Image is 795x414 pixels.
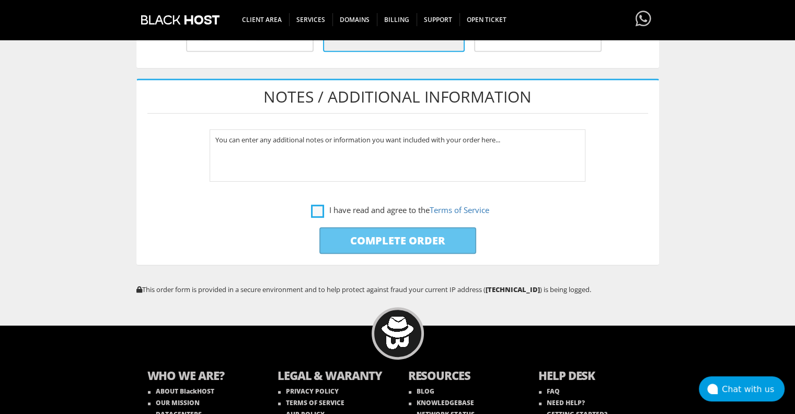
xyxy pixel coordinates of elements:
textarea: You can enter any additional notes or information you want included with your order here... [210,129,585,182]
b: WHO WE ARE? [147,367,257,386]
span: Support [417,13,460,26]
span: SERVICES [289,13,333,26]
img: BlackHOST mascont, Blacky. [381,316,414,349]
h1: Notes / Additional Information [147,80,648,114]
p: This order form is provided in a secure environment and to help protect against fraud your curren... [136,285,659,294]
a: BLOG [409,387,434,396]
b: LEGAL & WARANTY [278,367,387,386]
a: ABOUT BlackHOST [148,387,214,396]
a: OUR MISSION [148,398,200,407]
span: CLIENT AREA [235,13,290,26]
a: KNOWLEDGEBASE [409,398,474,407]
div: Chat with us [722,384,785,394]
span: Open Ticket [459,13,514,26]
b: RESOURCES [408,367,518,386]
a: FAQ [539,387,560,396]
strong: [TECHNICAL_ID] [486,285,540,294]
a: TERMS OF SERVICE [278,398,344,407]
input: Complete Order [319,227,476,254]
span: Billing [377,13,417,26]
a: PRIVACY POLICY [278,387,339,396]
b: HELP DESK [538,367,648,386]
a: Terms of Service [430,205,489,215]
span: Domains [332,13,377,26]
label: I have read and agree to the [311,204,489,217]
a: NEED HELP? [539,398,585,407]
button: Chat with us [699,376,785,401]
